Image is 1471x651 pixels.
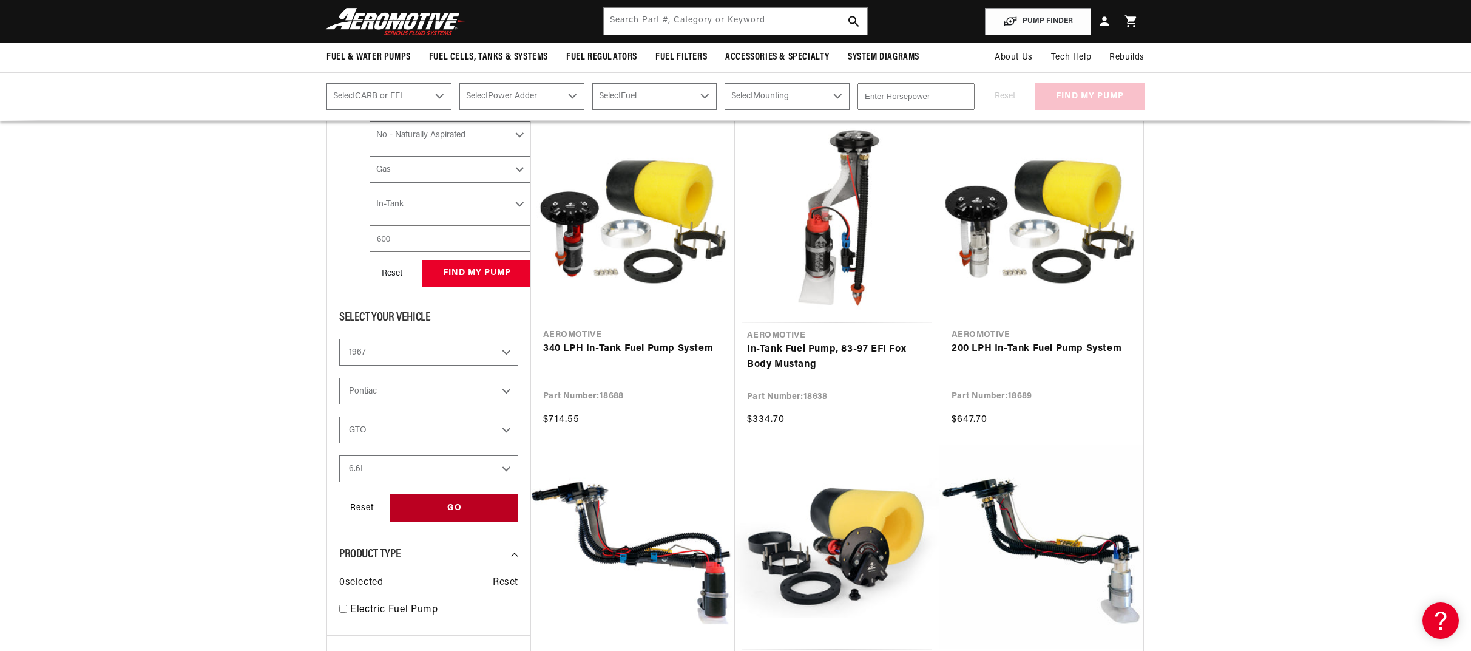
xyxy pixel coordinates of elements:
span: Fuel & Water Pumps [326,51,411,64]
div: GO [390,494,518,522]
summary: Fuel Cells, Tanks & Systems [420,43,557,72]
span: Fuel Regulators [566,51,637,64]
summary: Fuel & Water Pumps [317,43,420,72]
select: Fuel [370,156,532,183]
button: PUMP FINDER [985,8,1091,35]
summary: Tech Help [1042,43,1100,72]
select: Year [339,339,518,366]
input: Enter Horsepower [370,225,532,252]
span: Tech Help [1051,51,1091,64]
select: CARB or EFI [326,83,451,110]
summary: Rebuilds [1100,43,1154,72]
select: Power Adder [370,121,532,148]
span: Accessories & Specialty [725,51,830,64]
img: Aeromotive [322,7,474,36]
input: Search by Part Number, Category or Keyword [604,8,867,35]
span: Fuel Filters [655,51,707,64]
div: Select Your Vehicle [339,312,518,327]
a: In-Tank Fuel Pump, 83-97 EFI Fox Body Mustang [747,342,927,373]
select: Power Adder [459,83,584,110]
button: search button [840,8,867,35]
span: About Us [995,53,1033,62]
a: 340 LPH In-Tank Fuel Pump System [543,341,723,357]
select: Make [339,378,518,404]
select: Mounting [370,191,532,217]
span: Fuel Cells, Tanks & Systems [429,51,548,64]
summary: Fuel Regulators [557,43,646,72]
span: Product Type [339,548,401,561]
select: Mounting [725,83,850,110]
summary: Fuel Filters [646,43,716,72]
span: Rebuilds [1109,51,1145,64]
button: Reset [370,260,414,287]
div: Reset [339,494,384,522]
span: 0 selected [339,575,383,591]
summary: Accessories & Specialty [716,43,839,72]
a: Electric Fuel Pump [350,602,518,618]
select: Fuel [592,83,717,110]
button: find my pump [422,260,532,287]
select: Engine [339,455,518,482]
select: Model [339,417,518,443]
span: System Diagrams [848,51,919,64]
a: About Us [986,43,1042,72]
span: Reset [493,575,518,591]
input: Enter Horsepower [857,83,975,110]
a: 200 LPH In-Tank Fuel Pump System [952,341,1131,357]
summary: System Diagrams [839,43,928,72]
